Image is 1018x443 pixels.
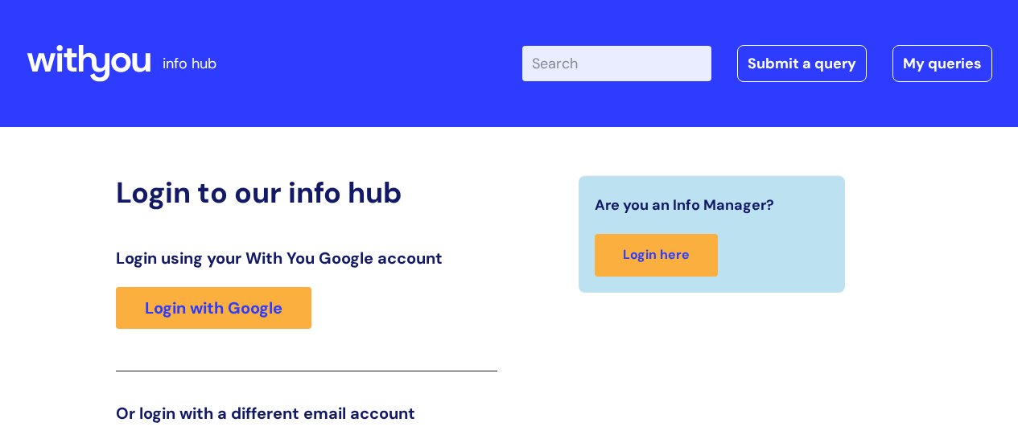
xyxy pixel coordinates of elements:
[892,45,992,82] a: My queries
[163,51,216,76] p: info hub
[522,46,711,81] input: Search
[116,248,497,268] h3: Login using your With You Google account
[116,404,497,423] h3: Or login with a different email account
[595,192,774,218] span: Are you an Info Manager?
[595,234,718,277] a: Login here
[116,175,497,210] h2: Login to our info hub
[737,45,867,82] a: Submit a query
[116,287,311,329] a: Login with Google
